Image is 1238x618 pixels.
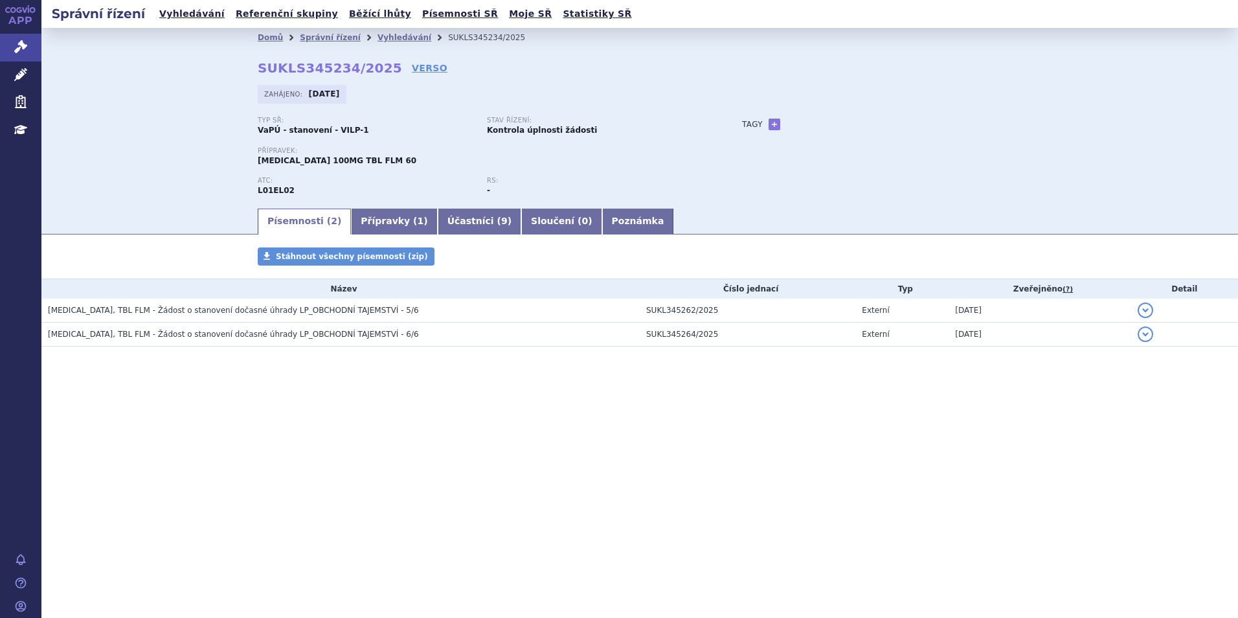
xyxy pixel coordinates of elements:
p: RS: [487,177,703,185]
strong: Kontrola úplnosti žádosti [487,126,597,135]
a: Referenční skupiny [232,5,342,23]
strong: VaPÚ - stanovení - VILP-1 [258,126,369,135]
a: Sloučení (0) [521,209,602,235]
a: Moje SŘ [505,5,556,23]
span: CALQUENCE, TBL FLM - Žádost o stanovení dočasné úhrady LP_OBCHODNÍ TAJEMSTVÍ - 5/6 [48,306,419,315]
a: Písemnosti SŘ [418,5,502,23]
a: Statistiky SŘ [559,5,635,23]
th: Detail [1131,279,1238,299]
h2: Správní řízení [41,5,155,23]
button: detail [1138,303,1153,318]
strong: AKALABRUTINIB [258,186,295,195]
a: Písemnosti (2) [258,209,351,235]
a: Přípravky (1) [351,209,437,235]
p: Typ SŘ: [258,117,474,124]
span: [MEDICAL_DATA] 100MG TBL FLM 60 [258,156,416,165]
button: detail [1138,326,1153,342]
span: Zahájeno: [264,89,305,99]
span: 0 [581,216,588,226]
span: 1 [418,216,424,226]
strong: [DATE] [309,89,340,98]
a: Vyhledávání [377,33,431,42]
td: SUKL345262/2025 [640,299,855,323]
th: Název [41,279,640,299]
span: Externí [862,306,889,315]
a: Stáhnout všechny písemnosti (zip) [258,247,434,266]
abbr: (?) [1063,285,1073,294]
h3: Tagy [742,117,763,132]
a: Správní řízení [300,33,361,42]
a: + [769,119,780,130]
p: Přípravek: [258,147,716,155]
a: Poznámka [602,209,674,235]
p: ATC: [258,177,474,185]
strong: - [487,186,490,195]
p: Stav řízení: [487,117,703,124]
span: 9 [501,216,508,226]
a: Účastníci (9) [438,209,521,235]
span: Stáhnout všechny písemnosti (zip) [276,252,428,261]
a: VERSO [412,62,447,74]
strong: SUKLS345234/2025 [258,60,402,76]
a: Vyhledávání [155,5,229,23]
th: Zveřejněno [949,279,1131,299]
span: 2 [331,216,337,226]
a: Běžící lhůty [345,5,415,23]
span: CALQUENCE, TBL FLM - Žádost o stanovení dočasné úhrady LP_OBCHODNÍ TAJEMSTVÍ - 6/6 [48,330,419,339]
th: Typ [855,279,949,299]
span: Externí [862,330,889,339]
th: Číslo jednací [640,279,855,299]
td: SUKL345264/2025 [640,323,855,347]
a: Domů [258,33,283,42]
td: [DATE] [949,323,1131,347]
li: SUKLS345234/2025 [448,28,542,47]
td: [DATE] [949,299,1131,323]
